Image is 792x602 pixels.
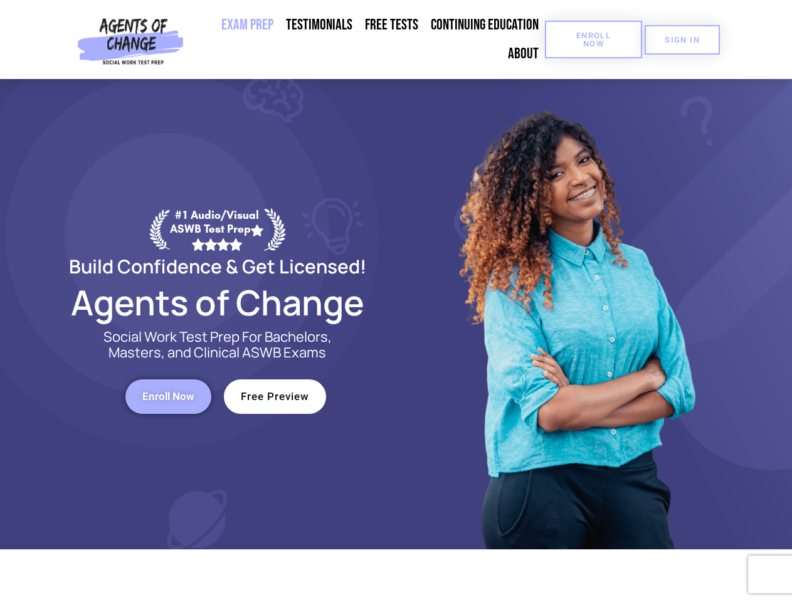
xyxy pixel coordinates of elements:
p: Social Work Test Prep For Bachelors, Masters, and Clinical ASWB Exams [89,329,346,361]
a: Exam Prep [215,11,280,40]
a: Free Preview [224,379,326,414]
h2: Agents of Change [39,288,396,317]
a: Testimonials [280,11,359,40]
span: Enroll Now [142,391,194,402]
span: Enroll Now [565,31,622,48]
nav: Menu [189,11,545,68]
a: Continuing Education [425,11,545,40]
img: Website Image 1 (1) [450,79,700,549]
a: About [502,40,545,68]
a: Enroll Now [125,379,211,414]
h2: Build Confidence & Get Licensed! [39,257,396,275]
span: Free Preview [241,391,309,402]
a: Enroll Now [545,21,642,58]
span: SIGN IN [665,36,700,44]
a: Free Tests [359,11,425,40]
a: SIGN IN [645,25,720,55]
div: #1 Audio/Visual ASWB Test Prep [170,208,264,250]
